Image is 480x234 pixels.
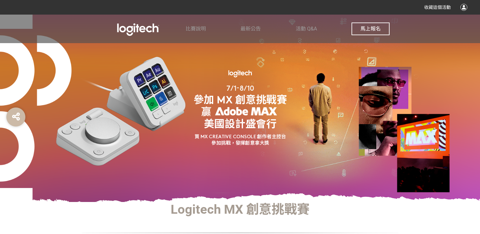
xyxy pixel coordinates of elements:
span: 活動 Q&A [296,26,317,32]
span: 收藏這個活動 [424,5,451,10]
a: 比賽說明 [186,15,206,43]
h1: Logitech MX 創意挑戰賽 [82,202,399,217]
a: 最新公告 [240,15,261,43]
button: 馬上報名 [352,23,390,35]
span: 比賽說明 [186,26,206,32]
span: 最新公告 [240,26,261,32]
img: Logitech MX 創意挑戰賽 [90,21,186,37]
img: Logitech MX 創意挑戰賽 [161,69,319,148]
span: 馬上報名 [360,26,381,32]
a: 活動 Q&A [296,15,317,43]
